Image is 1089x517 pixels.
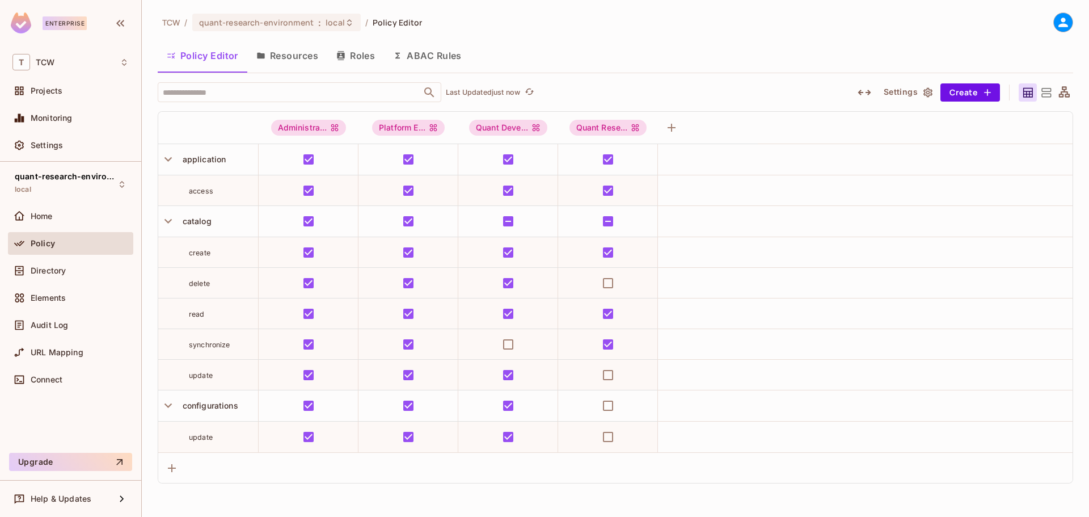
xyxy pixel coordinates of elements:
span: Connect [31,375,62,384]
span: configurations [178,401,238,410]
button: Upgrade [9,453,132,471]
span: refresh [525,87,534,98]
span: Monitoring [31,114,73,123]
span: Directory [31,266,66,275]
button: ABAC Rules [384,41,471,70]
span: create [189,249,210,257]
span: : [318,18,322,27]
span: local [326,17,345,28]
span: URL Mapping [31,348,83,357]
p: Last Updated just now [446,88,520,97]
li: / [365,17,368,28]
span: access [189,187,213,195]
span: update [189,371,213,380]
span: quant-research-environment [15,172,117,181]
span: application [178,154,226,164]
button: Policy Editor [158,41,247,70]
div: Quant Deve... [469,120,547,136]
span: Click to refresh data [520,86,536,99]
div: Quant Rese... [569,120,647,136]
div: Administra... [271,120,347,136]
span: T [12,54,30,70]
div: Enterprise [43,16,87,30]
span: Help & Updates [31,494,91,503]
div: Platform E... [372,120,445,136]
span: Quant Researcher [569,120,647,136]
span: the active workspace [162,17,180,28]
li: / [184,17,187,28]
span: Policy Editor [373,17,423,28]
span: Home [31,212,53,221]
button: Create [940,83,1000,102]
button: refresh [522,86,536,99]
span: Projects [31,86,62,95]
button: Open [421,85,437,100]
img: SReyMgAAAABJRU5ErkJggg== [11,12,31,33]
span: synchronize [189,341,230,349]
button: Resources [247,41,327,70]
span: Audit Log [31,321,68,330]
span: Quant Developer [469,120,547,136]
span: delete [189,279,210,288]
span: Elements [31,293,66,302]
button: Roles [327,41,384,70]
span: quant-research-environment [199,17,314,28]
span: read [189,310,205,318]
span: catalog [178,216,212,226]
span: local [15,185,31,194]
button: Settings [879,83,936,102]
span: update [189,433,213,442]
span: Policy [31,239,55,248]
span: Settings [31,141,63,150]
span: Workspace: TCW [36,58,54,67]
span: Platform Engineer [372,120,445,136]
span: Administrator [271,120,347,136]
